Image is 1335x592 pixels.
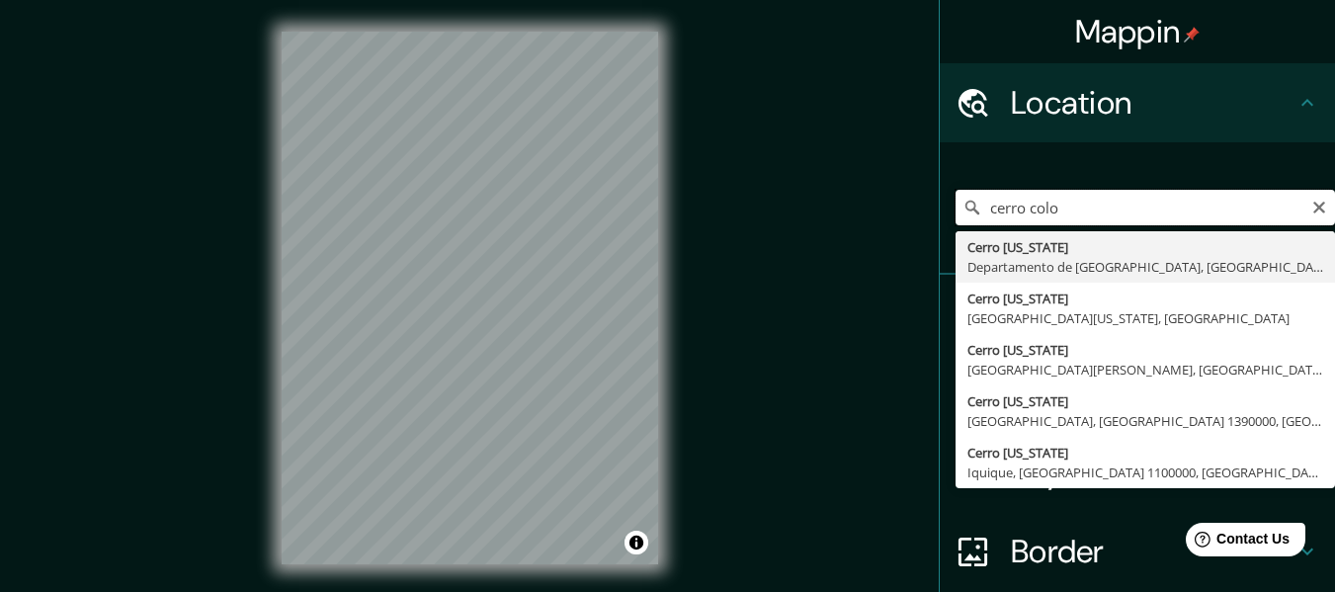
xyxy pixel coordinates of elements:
[967,257,1323,277] div: Departamento de [GEOGRAPHIC_DATA], [GEOGRAPHIC_DATA]
[967,411,1323,431] div: [GEOGRAPHIC_DATA], [GEOGRAPHIC_DATA] 1390000, [GEOGRAPHIC_DATA]
[967,308,1323,328] div: [GEOGRAPHIC_DATA][US_STATE], [GEOGRAPHIC_DATA]
[1184,27,1200,42] img: pin-icon.png
[940,275,1335,354] div: Pins
[1159,515,1313,570] iframe: Help widget launcher
[967,237,1323,257] div: Cerro [US_STATE]
[940,63,1335,142] div: Location
[967,391,1323,411] div: Cerro [US_STATE]
[1011,453,1295,492] h4: Layout
[967,340,1323,360] div: Cerro [US_STATE]
[940,512,1335,591] div: Border
[1075,12,1201,51] h4: Mappin
[967,289,1323,308] div: Cerro [US_STATE]
[967,463,1323,482] div: Iquique, [GEOGRAPHIC_DATA] 1100000, [GEOGRAPHIC_DATA]
[940,433,1335,512] div: Layout
[967,443,1323,463] div: Cerro [US_STATE]
[940,354,1335,433] div: Style
[282,32,658,564] canvas: Map
[956,190,1335,225] input: Pick your city or area
[967,360,1323,380] div: [GEOGRAPHIC_DATA][PERSON_NAME], [GEOGRAPHIC_DATA]
[1011,83,1295,123] h4: Location
[625,531,648,554] button: Toggle attribution
[1311,197,1327,215] button: Clear
[1011,532,1295,571] h4: Border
